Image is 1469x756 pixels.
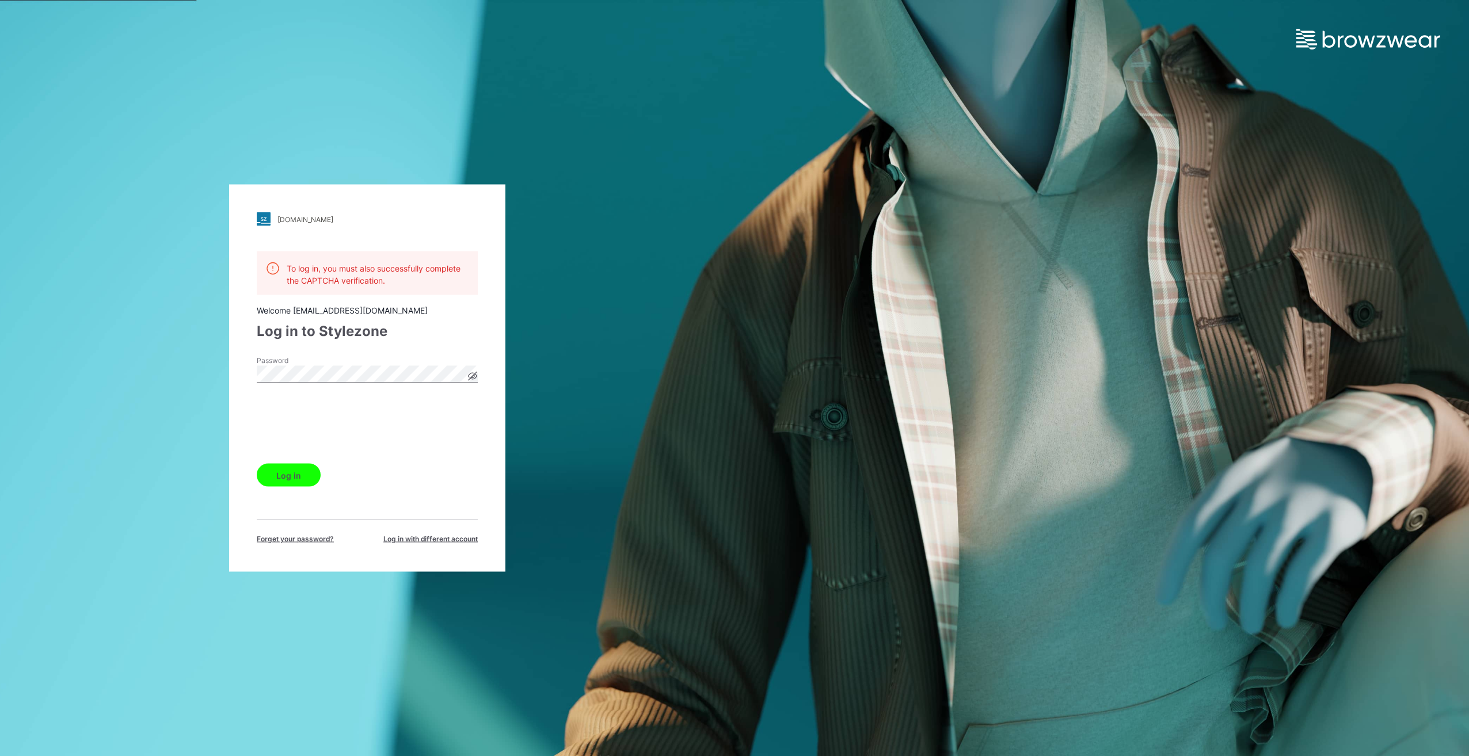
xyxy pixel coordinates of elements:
[257,212,271,226] img: stylezone-logo.562084cfcfab977791bfbf7441f1a819.svg
[257,464,321,487] button: Log in
[257,321,478,342] div: Log in to Stylezone
[1296,29,1440,49] img: browzwear-logo.e42bd6dac1945053ebaf764b6aa21510.svg
[257,356,337,366] label: Password
[257,212,478,226] a: [DOMAIN_NAME]
[257,304,478,316] div: Welcome [EMAIL_ADDRESS][DOMAIN_NAME]
[277,215,333,223] div: [DOMAIN_NAME]
[257,534,334,544] span: Forget your password?
[257,400,432,445] iframe: reCAPTCHA
[266,262,280,276] img: alert.76a3ded3c87c6ed799a365e1fca291d4.svg
[287,262,469,287] p: To log in, you must also successfully complete the CAPTCHA verification.
[383,534,478,544] span: Log in with different account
